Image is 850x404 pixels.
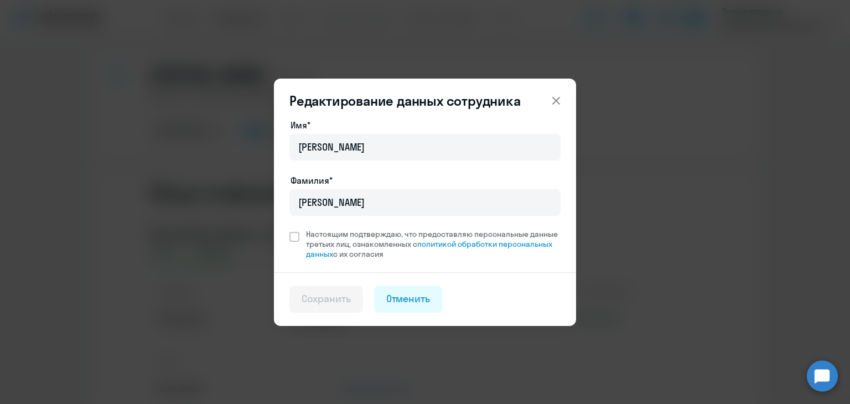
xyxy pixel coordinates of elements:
[291,174,333,187] label: Фамилия*
[306,229,561,259] span: Настоящим подтверждаю, что предоставляю персональные данные третьих лиц, ознакомленных с с их сог...
[306,239,552,259] a: политикой обработки персональных данных
[386,292,431,306] div: Отменить
[374,286,443,313] button: Отменить
[302,292,351,306] div: Сохранить
[274,92,576,110] header: Редактирование данных сотрудника
[289,286,363,313] button: Сохранить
